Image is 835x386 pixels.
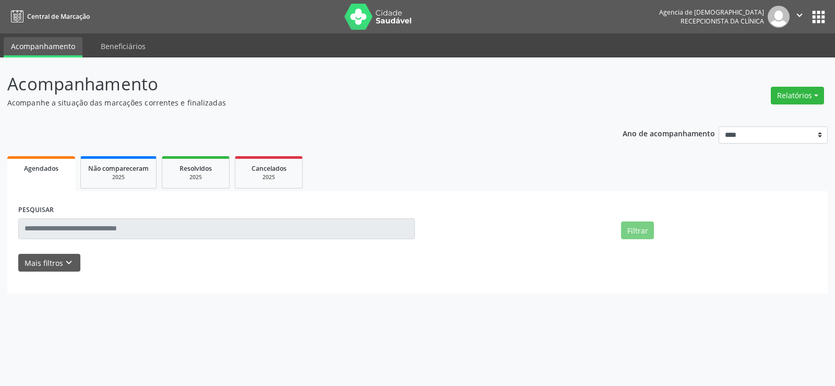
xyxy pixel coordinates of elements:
a: Beneficiários [93,37,153,55]
span: Cancelados [252,164,287,173]
p: Ano de acompanhamento [623,126,715,139]
p: Acompanhe a situação das marcações correntes e finalizadas [7,97,581,108]
span: Recepcionista da clínica [681,17,764,26]
label: PESQUISAR [18,202,54,218]
div: 2025 [243,173,295,181]
a: Acompanhamento [4,37,82,57]
button: apps [809,8,828,26]
div: Agencia de [DEMOGRAPHIC_DATA] [659,8,764,17]
span: Central de Marcação [27,12,90,21]
button:  [790,6,809,28]
p: Acompanhamento [7,71,581,97]
button: Mais filtroskeyboard_arrow_down [18,254,80,272]
i: keyboard_arrow_down [63,257,75,268]
span: Resolvidos [180,164,212,173]
button: Relatórios [771,87,824,104]
img: img [768,6,790,28]
button: Filtrar [621,221,654,239]
div: 2025 [88,173,149,181]
i:  [794,9,805,21]
a: Central de Marcação [7,8,90,25]
div: 2025 [170,173,222,181]
span: Não compareceram [88,164,149,173]
span: Agendados [24,164,58,173]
